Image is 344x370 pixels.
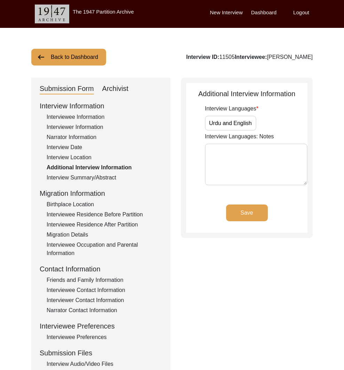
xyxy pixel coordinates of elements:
div: Interviewee Preferences [47,333,162,341]
div: Additional Interview Information [186,88,307,99]
button: Back to Dashboard [31,49,106,65]
div: Friends and Family Information [47,276,162,284]
label: The 1947 Partition Archive [73,9,134,15]
div: Interview Date [47,143,162,152]
label: Interview Languages: Notes [205,132,274,141]
div: Contact Information [40,264,162,274]
b: Interviewee: [235,54,267,60]
img: arrow-left.png [37,53,45,61]
div: Narrator Contact Information [47,306,162,315]
div: Interviewee Contact Information [47,286,162,294]
div: Archivist [102,83,129,94]
div: Interview Information [40,101,162,111]
div: Interviewee Occupation and Parental Information [47,241,162,257]
div: Interviewee Preferences [40,321,162,331]
label: Dashboard [251,9,277,17]
label: Interview Languages [205,105,258,113]
div: Interviewee Residence After Partition [47,221,162,229]
label: Logout [293,9,309,17]
div: Submission Form [40,83,94,94]
label: New Interview [210,9,243,17]
div: Interviewee Residence Before Partition [47,210,162,219]
div: Interview Audio/Video Files [47,360,162,368]
div: Narrator Information [47,133,162,141]
div: Birthplace Location [47,200,162,209]
div: Interview Location [47,153,162,162]
div: 11505 [PERSON_NAME] [186,53,313,61]
div: Submission Files [40,348,162,358]
div: Interviewee Information [47,113,162,121]
button: Save [226,205,268,221]
div: Interviewer Contact Information [47,296,162,305]
div: Migration Details [47,231,162,239]
b: Interview ID: [186,54,219,60]
div: Interviewer Information [47,123,162,131]
div: Interview Summary/Abstract [47,174,162,182]
div: Migration Information [40,188,162,199]
img: header-logo.png [35,5,69,23]
div: Additional Interview Information [47,163,162,172]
